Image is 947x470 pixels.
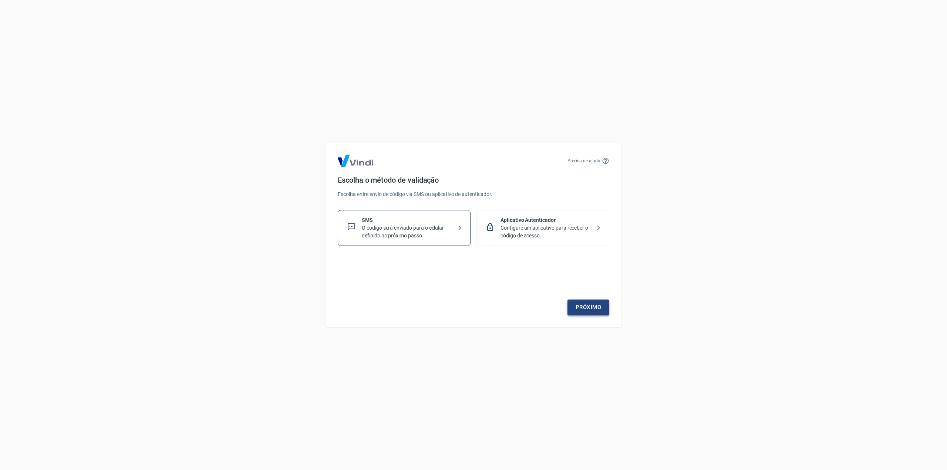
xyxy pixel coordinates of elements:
p: O código será enviado para o celular definido no próximo passo. [362,224,452,240]
div: Aplicativo AutenticadorConfigure um aplicativo para receber o código de acesso. [476,210,609,246]
p: Configure um aplicativo para receber o código de acesso. [501,224,591,240]
p: SMS [362,216,452,224]
p: Escolha entre envio de código via SMS ou aplicativo de autenticador. [338,190,609,198]
a: Próximo [567,300,609,315]
h4: Escolha o método de validação [338,176,609,185]
p: Aplicativo Autenticador [501,216,591,224]
div: SMSO código será enviado para o celular definido no próximo passo. [338,210,471,246]
img: Logo Vind [338,155,373,167]
p: Precisa de ajuda [567,158,600,164]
